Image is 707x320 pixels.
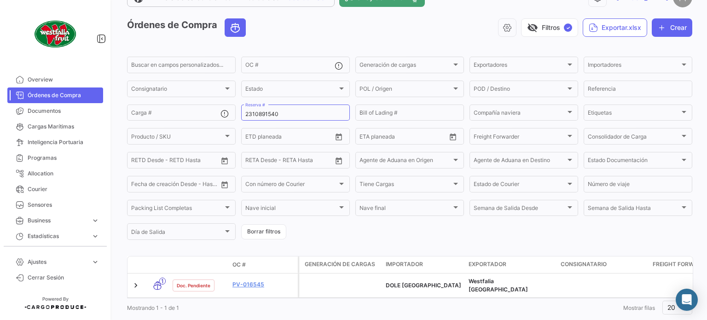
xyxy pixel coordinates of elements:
a: Expand/Collapse Row [131,281,140,290]
span: Freight Forwarder [474,134,566,141]
span: Estado [245,87,337,93]
span: Semana de Salida Desde [474,206,566,213]
span: expand_more [91,258,99,266]
datatable-header-cell: Generación de cargas [299,256,382,273]
span: Exportador [469,260,506,268]
button: Open calendar [332,130,346,144]
button: Open calendar [218,178,232,192]
span: Compañía naviera [474,111,566,117]
span: Consignatario [131,87,223,93]
span: Programas [28,154,99,162]
a: Documentos [7,103,103,119]
span: Con número de Courier [245,182,337,189]
input: Hasta [268,134,310,141]
a: Inteligencia Portuaria [7,134,103,150]
span: Nave inicial [245,206,337,213]
span: expand_more [91,232,99,240]
span: Documentos [28,107,99,115]
span: expand_more [91,216,99,225]
datatable-header-cell: Modo de Transporte [146,261,169,268]
span: Cerrar Sesión [28,273,99,282]
span: Etiquetas [588,111,680,117]
input: Hasta [154,158,196,165]
a: Overview [7,72,103,87]
span: Westfalia Perú [469,278,528,293]
button: Exportar.xlsx [583,18,647,37]
input: Desde [131,182,148,189]
span: Mostrando 1 - 1 de 1 [127,304,179,311]
span: Allocation [28,169,99,178]
span: POD / Destino [474,87,566,93]
span: Agente de Aduana en Origen [359,158,452,165]
a: Cargas Marítimas [7,119,103,134]
span: 1 [159,278,166,285]
span: Cargas Marítimas [28,122,99,131]
span: Producto / SKU [131,134,223,141]
datatable-header-cell: Exportador [465,256,557,273]
span: visibility_off [527,22,538,33]
a: Programas [7,150,103,166]
span: Exportadores [474,63,566,70]
datatable-header-cell: Importador [382,256,465,273]
datatable-header-cell: Consignatario [557,256,649,273]
button: Open calendar [446,130,460,144]
input: Hasta [382,134,424,141]
input: Desde [359,134,376,141]
img: client-50.png [32,11,78,57]
span: Estado Documentación [588,158,680,165]
div: Abrir Intercom Messenger [676,289,698,311]
input: Desde [245,134,262,141]
span: Importadores [588,63,680,70]
span: DOLE KOREA [386,282,461,289]
datatable-header-cell: Estado Doc. [169,261,229,268]
span: Generación de cargas [359,63,452,70]
span: Semana de Salida Hasta [588,206,680,213]
span: Órdenes de Compra [28,91,99,99]
span: Overview [28,76,99,84]
span: Packing List Completas [131,206,223,213]
span: Consolidador de Carga [588,134,680,141]
span: Sensores [28,201,99,209]
span: Importador [386,260,423,268]
span: 20 [667,303,675,311]
button: Borrar filtros [241,224,286,239]
a: PV-016545 [232,280,294,289]
span: ✓ [564,23,572,32]
datatable-header-cell: OC # [229,257,298,273]
span: Día de Salida [131,230,223,237]
h3: Órdenes de Compra [127,18,249,37]
span: OC # [232,261,246,269]
span: Ajustes [28,258,87,266]
a: Órdenes de Compra [7,87,103,103]
input: Desde [245,158,262,165]
button: Open calendar [218,154,232,168]
span: Estado de Courier [474,182,566,189]
a: Sensores [7,197,103,213]
a: Courier [7,181,103,197]
span: Agente de Aduana en Destino [474,158,566,165]
button: Ocean [225,19,245,36]
button: Crear [652,18,692,37]
span: Courier [28,185,99,193]
span: Inteligencia Portuaria [28,138,99,146]
span: Doc. Pendiente [177,282,210,289]
span: Nave final [359,206,452,213]
a: Allocation [7,166,103,181]
span: Mostrar filas [623,304,655,311]
span: Generación de cargas [305,260,375,268]
input: Hasta [154,182,196,189]
button: visibility_offFiltros✓ [521,18,578,37]
span: POL / Origen [359,87,452,93]
span: Business [28,216,87,225]
span: Consignatario [561,260,607,268]
button: Open calendar [332,154,346,168]
input: Desde [131,158,148,165]
span: Estadísticas [28,232,87,240]
input: Hasta [268,158,310,165]
span: Tiene Cargas [359,182,452,189]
